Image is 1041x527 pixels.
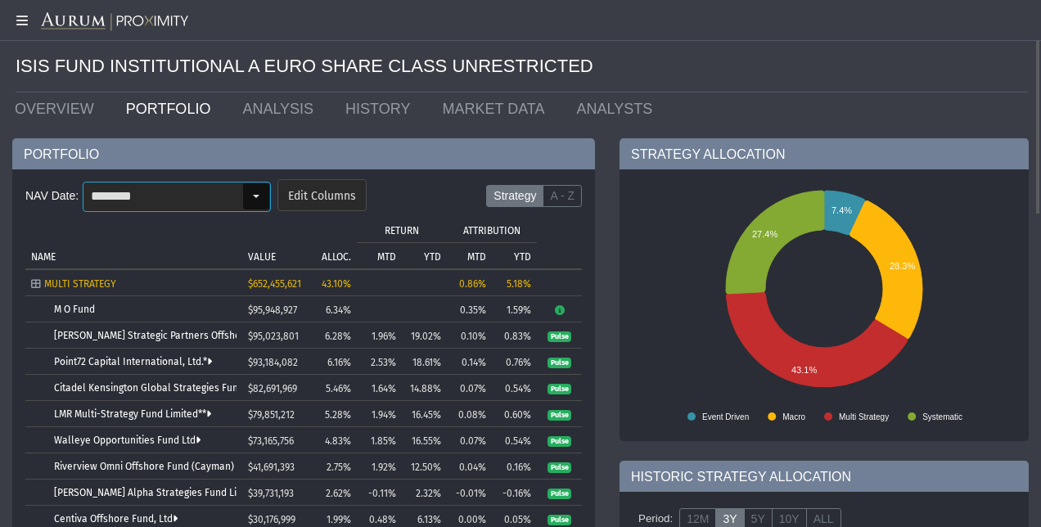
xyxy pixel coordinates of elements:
td: 2.32% [402,480,447,506]
span: 6.34% [326,304,351,316]
td: -0.01% [447,480,492,506]
span: 2.62% [326,488,351,499]
span: Pulse [548,410,571,421]
p: VALUE [248,251,276,263]
span: 5.28% [325,409,351,421]
p: RETURN [385,225,419,236]
td: 0.10% [447,322,492,349]
td: Column YTD [492,242,537,268]
a: [PERSON_NAME] Strategic Partners Offshore Fund, Ltd. [54,330,301,341]
span: $95,948,927 [248,304,297,316]
td: 1.85% [357,427,402,453]
span: MULTI STRATEGY [44,278,116,290]
td: 0.83% [492,322,537,349]
a: Centiva Offshore Fund, Ltd [54,513,178,525]
dx-button: Edit Columns [277,179,367,211]
a: Pulse [548,408,571,420]
div: NAV Date: [25,182,83,210]
td: 0.14% [447,349,492,375]
td: 16.45% [402,401,447,427]
span: 4.83% [325,435,351,447]
td: 0.07% [447,375,492,401]
a: Pulse [548,461,571,472]
p: MTD [377,251,396,263]
div: Select [242,182,270,210]
span: Pulse [548,358,571,369]
text: 27.4% [752,229,777,239]
td: 2.53% [357,349,402,375]
span: 6.28% [325,331,351,342]
span: Edit Columns [288,189,356,204]
a: MARKET DATA [430,92,564,125]
td: 12.50% [402,453,447,480]
td: 0.76% [492,349,537,375]
td: 0.07% [447,427,492,453]
td: Column NAME [25,216,242,268]
td: 14.88% [402,375,447,401]
a: Pulse [548,487,571,498]
td: 0.35% [447,296,492,322]
span: Pulse [548,436,571,448]
td: -0.11% [357,480,402,506]
text: Macro [782,412,805,421]
a: Point72 Capital International, Ltd.* [54,356,212,367]
td: 1.59% [492,296,537,322]
text: 7.4% [831,205,852,215]
p: ALLOC. [322,251,351,263]
a: [PERSON_NAME] Alpha Strategies Fund Limited [54,487,267,498]
p: ATTRIBUTION [463,225,520,236]
span: Pulse [548,462,571,474]
span: Pulse [548,489,571,500]
td: Column VALUE [242,216,304,268]
span: 2.75% [327,462,351,473]
a: Pulse [548,330,571,341]
div: PORTFOLIO [12,138,595,169]
td: 19.02% [402,322,447,349]
label: Strategy [486,185,543,208]
td: 0.54% [492,427,537,453]
td: 1.94% [357,401,402,427]
td: 0.60% [492,401,537,427]
td: 1.64% [357,375,402,401]
span: Pulse [548,331,571,343]
td: Column MTD [447,242,492,268]
td: 0.16% [492,453,537,480]
a: HISTORY [333,92,430,125]
td: 0.08% [447,401,492,427]
a: M O Fund [54,304,95,315]
text: Systematic [922,412,962,421]
div: 5.18% [498,278,531,290]
a: LMR Multi-Strategy Fund Limited** [54,408,211,420]
td: 0.04% [447,453,492,480]
span: $73,165,756 [248,435,294,447]
p: YTD [514,251,531,263]
td: 1.92% [357,453,402,480]
span: $82,691,969 [248,383,297,394]
label: A - Z [543,185,582,208]
a: Pulse [548,356,571,367]
div: STRATEGY ALLOCATION [620,138,1029,169]
td: -0.16% [492,480,537,506]
span: Pulse [548,515,571,526]
span: $30,176,999 [248,514,295,525]
a: OVERVIEW [2,92,114,125]
td: 16.55% [402,427,447,453]
td: Column ALLOC. [304,216,357,268]
div: ISIS FUND INSTITUTIONAL A EURO SHARE CLASS UNRESTRICTED [16,41,1029,92]
a: Pulse [548,382,571,394]
a: Riverview Omni Offshore Fund (Cayman) Ltd. [54,461,258,472]
text: 28.3% [890,261,915,271]
a: ANALYSIS [230,92,333,125]
text: Multi Strategy [839,412,889,421]
p: YTD [424,251,441,263]
span: 5.46% [326,383,351,394]
text: Event Driven [702,412,749,421]
p: MTD [467,251,486,263]
span: $39,731,193 [248,488,294,499]
img: Aurum-Proximity%20white.svg [41,12,188,32]
a: ANALYSTS [564,92,672,125]
div: HISTORIC STRATEGY ALLOCATION [620,461,1029,492]
span: 1.99% [327,514,351,525]
a: PORTFOLIO [114,92,231,125]
a: Pulse [548,435,571,446]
